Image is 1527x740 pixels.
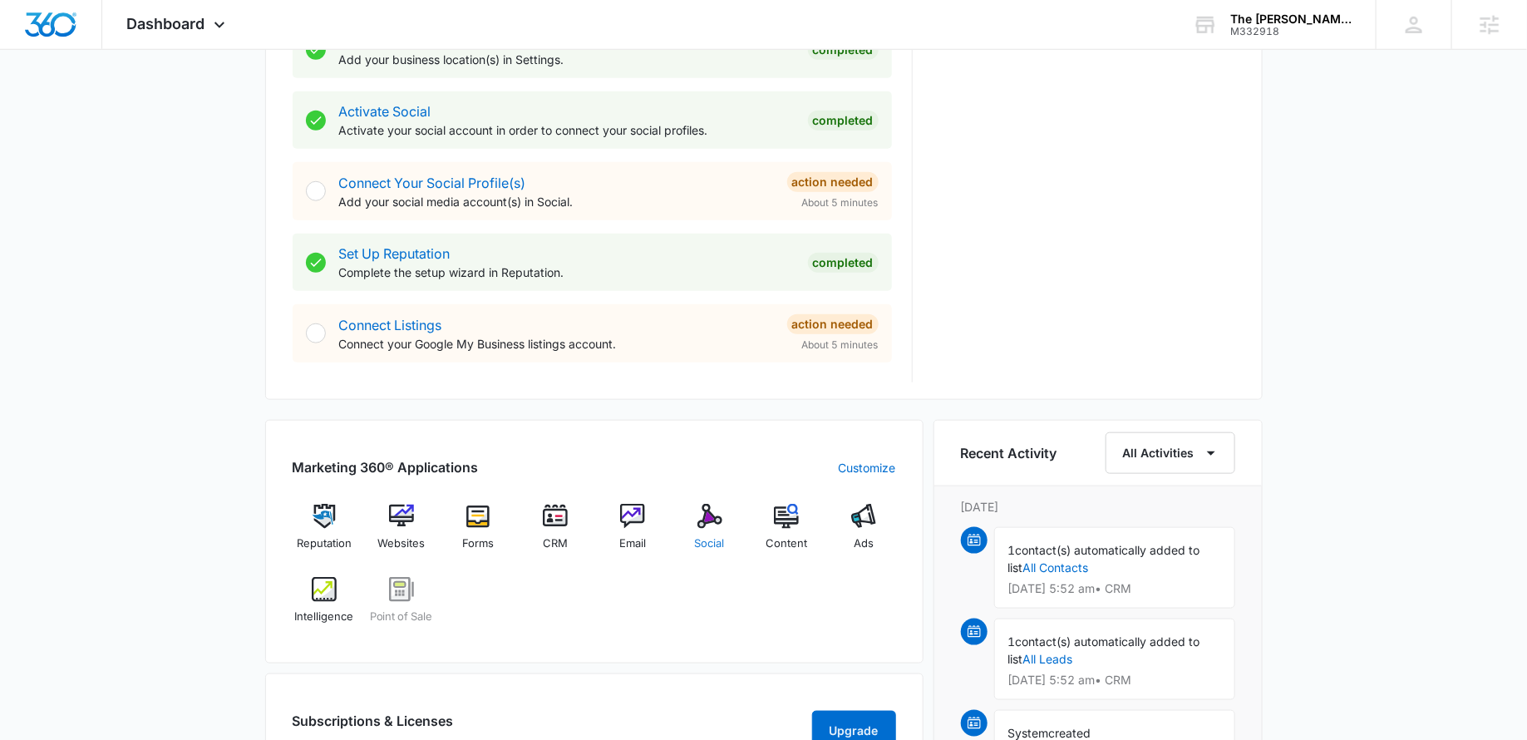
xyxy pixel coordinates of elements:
[839,459,896,476] a: Customize
[1008,543,1016,557] span: 1
[619,535,646,552] span: Email
[339,335,774,353] p: Connect your Google My Business listings account.
[787,172,879,192] div: Action Needed
[370,609,433,625] span: Point of Sale
[1008,726,1049,740] span: System
[755,504,819,564] a: Content
[339,103,431,120] a: Activate Social
[293,577,357,637] a: Intelligence
[1008,583,1221,594] p: [DATE] 5:52 am • CRM
[854,535,874,552] span: Ads
[294,609,353,625] span: Intelligence
[802,195,879,210] span: About 5 minutes
[808,253,879,273] div: Completed
[601,504,665,564] a: Email
[961,498,1235,516] p: [DATE]
[369,577,433,637] a: Point of Sale
[766,535,807,552] span: Content
[339,245,451,262] a: Set Up Reputation
[524,504,588,564] a: CRM
[297,535,352,552] span: Reputation
[339,317,442,333] a: Connect Listings
[1008,543,1200,575] span: contact(s) automatically added to list
[127,15,205,32] span: Dashboard
[377,535,425,552] span: Websites
[339,264,795,281] p: Complete the setup wizard in Reputation.
[1230,12,1352,26] div: account name
[293,504,357,564] a: Reputation
[832,504,896,564] a: Ads
[293,457,479,477] h2: Marketing 360® Applications
[369,504,433,564] a: Websites
[339,51,795,68] p: Add your business location(s) in Settings.
[961,443,1057,463] h6: Recent Activity
[1023,652,1073,666] a: All Leads
[787,314,879,334] div: Action Needed
[543,535,568,552] span: CRM
[1008,634,1016,649] span: 1
[1106,432,1235,474] button: All Activities
[695,535,725,552] span: Social
[1230,26,1352,37] div: account id
[339,175,526,191] a: Connect Your Social Profile(s)
[339,121,795,139] p: Activate your social account in order to connect your social profiles.
[462,535,494,552] span: Forms
[808,111,879,131] div: Completed
[339,193,774,210] p: Add your social media account(s) in Social.
[1008,674,1221,686] p: [DATE] 5:52 am • CRM
[802,338,879,353] span: About 5 minutes
[1008,634,1200,666] span: contact(s) automatically added to list
[446,504,510,564] a: Forms
[1023,560,1089,575] a: All Contacts
[677,504,741,564] a: Social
